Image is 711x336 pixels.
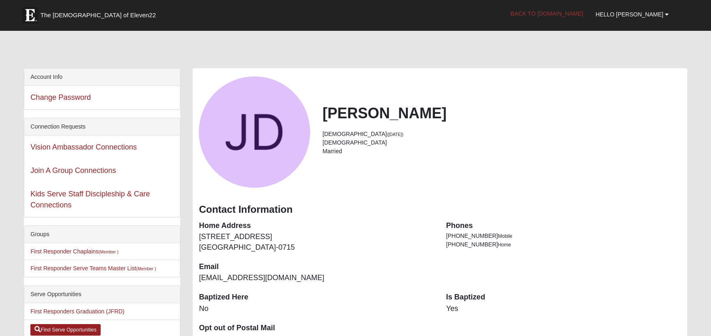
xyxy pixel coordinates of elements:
[596,11,663,18] span: Hello [PERSON_NAME]
[30,190,150,209] a: Kids Serve Staff Discipleship & Care Connections
[199,232,434,253] dd: [STREET_ADDRESS] [GEOGRAPHIC_DATA]-0715
[199,323,434,334] dt: Opt out of Postal Mail
[199,273,434,283] dd: [EMAIL_ADDRESS][DOMAIN_NAME]
[30,248,118,255] a: First Responder Chaplains(Member )
[30,143,137,151] a: Vision Ambassador Connections
[30,265,156,272] a: First Responder Serve Teams Master List(Member )
[199,262,434,272] dt: Email
[504,3,589,24] a: Back to [DOMAIN_NAME]
[24,226,180,243] div: Groups
[199,292,434,303] dt: Baptized Here
[446,304,681,314] dd: Yes
[498,233,512,239] span: Mobile
[24,286,180,303] div: Serve Opportunities
[199,221,434,231] dt: Home Address
[24,118,180,136] div: Connection Requests
[30,308,124,315] a: First Responders Graduation (JFRD)
[446,232,681,240] li: [PHONE_NUMBER]
[199,76,310,188] a: View Fullsize Photo
[446,221,681,231] dt: Phones
[30,166,116,175] a: Join A Group Connections
[30,93,91,101] a: Change Password
[446,292,681,303] dt: Is Baptized
[40,11,156,19] span: The [DEMOGRAPHIC_DATA] of Eleven22
[322,147,681,156] li: Married
[322,104,681,122] h2: [PERSON_NAME]
[136,266,156,271] small: (Member )
[589,4,675,25] a: Hello [PERSON_NAME]
[387,132,403,137] small: ([DATE])
[322,138,681,147] li: [DEMOGRAPHIC_DATA]
[18,3,182,23] a: The [DEMOGRAPHIC_DATA] of Eleven22
[99,249,118,254] small: (Member )
[30,324,101,336] a: Find Serve Opportunities
[498,242,511,248] span: Home
[199,304,434,314] dd: No
[199,204,681,216] h3: Contact Information
[322,130,681,138] li: [DEMOGRAPHIC_DATA]
[24,69,180,86] div: Account Info
[22,7,38,23] img: Eleven22 logo
[446,240,681,249] li: [PHONE_NUMBER]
